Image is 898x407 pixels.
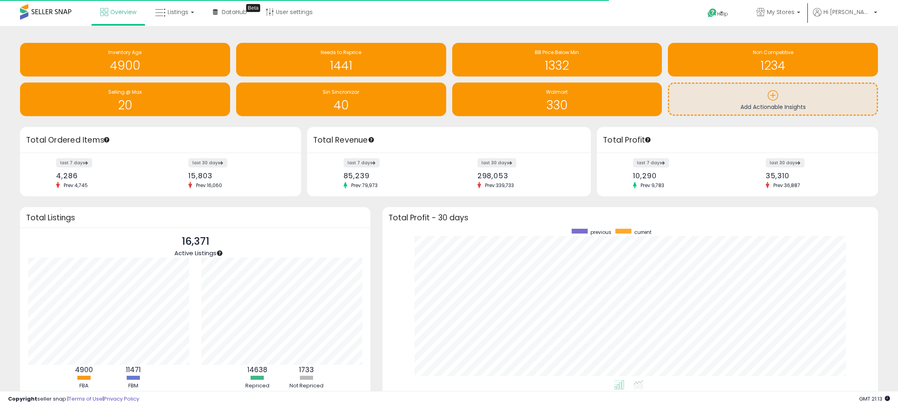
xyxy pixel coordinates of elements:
[240,99,442,112] h1: 40
[323,89,359,95] span: Sin Sincronizar
[56,158,92,167] label: last 7 days
[535,49,579,56] span: BB Price Below Min
[321,49,361,56] span: Needs to Reprice
[669,84,877,115] a: Add Actionable Insights
[24,99,226,112] h1: 20
[767,8,795,16] span: My Stores
[766,171,864,180] div: 35,310
[672,59,874,72] h1: 1234
[283,382,331,390] div: Not Repriced
[104,395,139,403] a: Privacy Policy
[174,249,216,257] span: Active Listings
[717,10,728,17] span: Help
[8,395,37,403] strong: Copyright
[236,83,446,116] a: Sin Sincronizar 40
[591,229,611,236] span: previous
[20,83,230,116] a: Selling @ Max 20
[481,182,518,189] span: Prev: 339,733
[174,234,216,249] p: 16,371
[859,395,890,403] span: 2025-08-14 21:13 GMT
[477,158,516,167] label: last 30 days
[701,2,744,26] a: Help
[347,182,382,189] span: Prev: 79,973
[233,382,281,390] div: Repriced
[236,43,446,77] a: Needs to Reprice 1441
[188,171,287,180] div: 15,803
[707,8,717,18] i: Get Help
[103,136,110,143] div: Tooltip anchor
[823,8,872,16] span: Hi [PERSON_NAME]
[69,395,103,403] a: Terms of Use
[109,382,158,390] div: FBM
[110,8,136,16] span: Overview
[452,43,662,77] a: BB Price Below Min 1332
[8,395,139,403] div: seller snap | |
[108,89,142,95] span: Selling @ Max
[546,89,568,95] span: Walmart
[668,43,878,77] a: Non Competitive 1234
[368,136,375,143] div: Tooltip anchor
[222,8,247,16] span: DataHub
[192,182,226,189] span: Prev: 16,060
[344,171,443,180] div: 85,239
[299,365,314,375] b: 1733
[216,250,223,257] div: Tooltip anchor
[246,4,260,12] div: Tooltip anchor
[753,49,793,56] span: Non Competitive
[168,8,188,16] span: Listings
[24,59,226,72] h1: 4900
[813,8,877,26] a: Hi [PERSON_NAME]
[388,215,872,221] h3: Total Profit - 30 days
[188,158,227,167] label: last 30 days
[634,229,651,236] span: current
[456,99,658,112] h1: 330
[603,135,872,146] h3: Total Profit
[75,365,93,375] b: 4900
[247,365,267,375] b: 14638
[313,135,585,146] h3: Total Revenue
[637,182,668,189] span: Prev: 9,783
[240,59,442,72] h1: 1441
[108,49,142,56] span: Inventory Age
[344,158,380,167] label: last 7 days
[644,136,651,143] div: Tooltip anchor
[477,171,577,180] div: 298,053
[633,171,731,180] div: 10,290
[452,83,662,116] a: Walmart 330
[769,182,804,189] span: Prev: 36,887
[126,365,141,375] b: 11471
[20,43,230,77] a: Inventory Age 4900
[633,158,669,167] label: last 7 days
[26,215,364,221] h3: Total Listings
[56,171,154,180] div: 4,286
[26,135,295,146] h3: Total Ordered Items
[60,382,108,390] div: FBA
[456,59,658,72] h1: 1332
[766,158,805,167] label: last 30 days
[740,103,806,111] span: Add Actionable Insights
[60,182,92,189] span: Prev: 4,745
